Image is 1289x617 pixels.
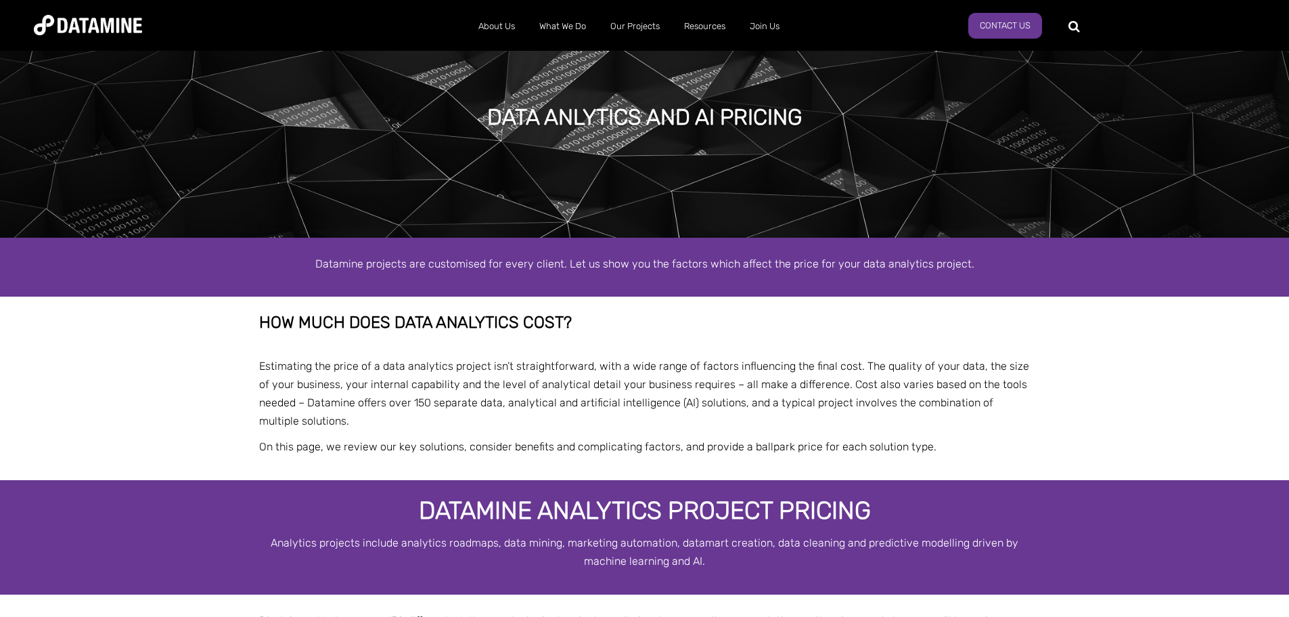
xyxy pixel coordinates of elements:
a: Our Projects [598,9,672,44]
p: Analytics projects include analytics roadmaps, data mining, marketing automation, datamart creati... [259,534,1031,570]
a: Contact Us [968,13,1042,39]
img: Datamine [34,15,142,35]
a: Resources [672,9,738,44]
img: Banking & Financial [259,463,260,463]
span: Estimating the price of a data analytics project isn’t straightforward, with a wide range of fact... [259,360,1029,428]
a: What We Do [527,9,598,44]
h3: Datamine Analytics Project Pricing [259,497,1031,524]
h1: Data anlytics and AI pricing [487,102,802,132]
p: Datamine projects are customised for every client. Let us show you the factors which affect the p... [259,255,1031,273]
span: On this page, we review our key solutions, consider benefits and complicating factors, and provid... [259,440,936,453]
a: About Us [466,9,527,44]
span: How much does data analytics cost? [259,313,572,332]
a: Join Us [738,9,792,44]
